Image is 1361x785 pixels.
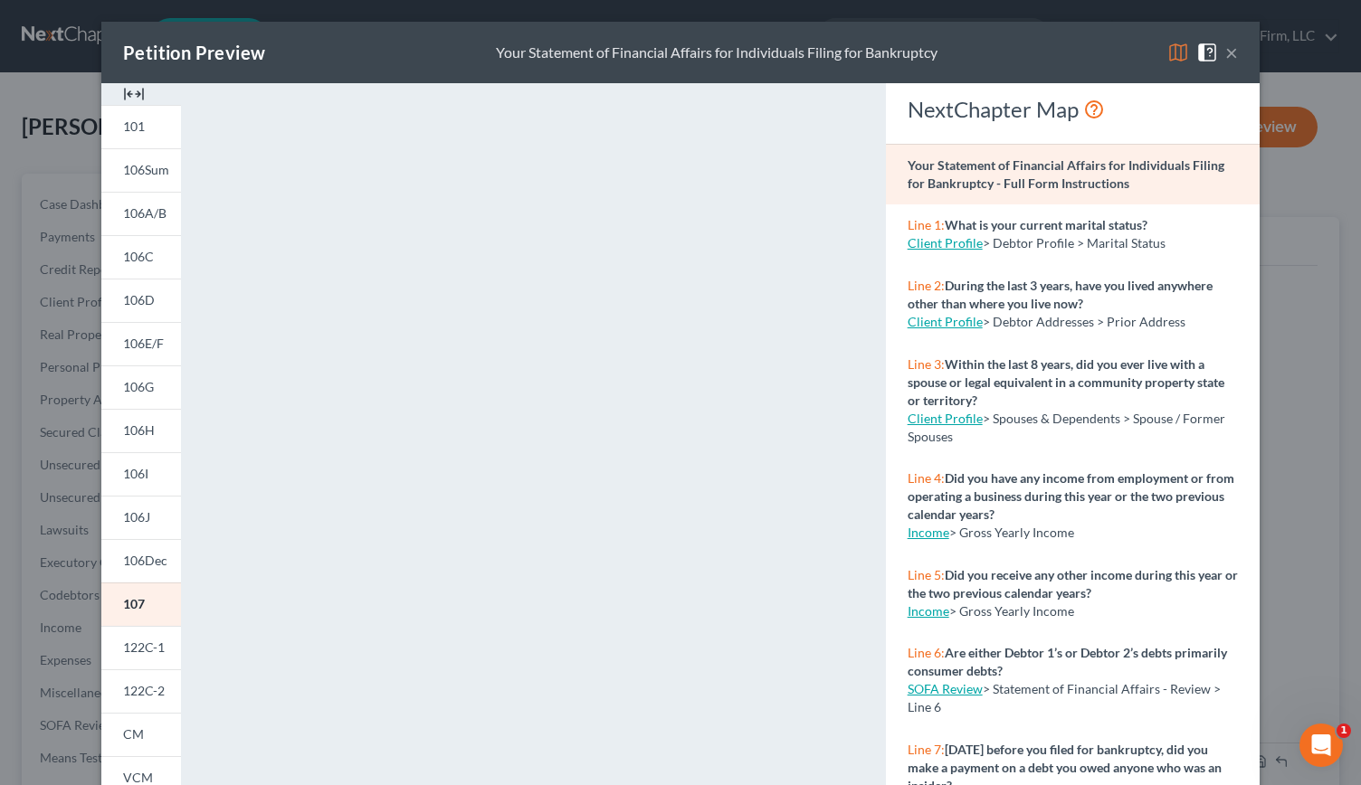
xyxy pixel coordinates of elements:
a: 122C-2 [101,669,181,713]
b: [DATE], [135,154,188,168]
span: 122C-2 [123,683,165,698]
a: 106Dec [101,539,181,582]
span: Line 7: [908,742,945,757]
img: map-eea8200ae884c6f1103ae1953ef3d486a96c86aabb227e865a55264e3737af1f.svg [1167,42,1189,63]
a: 106Sum [101,148,181,192]
strong: Did you receive any other income during this year or the two previous calendar years? [908,567,1238,601]
a: 106J [101,496,181,539]
button: Home [283,7,318,42]
span: 106C [123,249,154,264]
div: NextChapter Map [908,95,1238,124]
div: In observance of the NextChapter team will be out of office on . Our team will be unavailable for... [29,153,282,277]
span: Line 6: [908,645,945,660]
strong: Your Statement of Financial Affairs for Individuals Filing for Bankruptcy - Full Form Instructions [908,157,1224,191]
span: 101 [123,118,145,134]
button: Emoji picker [28,592,43,607]
span: > Debtor Addresses > Prior Address [983,314,1185,329]
a: 106C [101,235,181,279]
div: We encourage you to use the to answer any questions and we will respond to any unanswered inquiri... [29,286,282,356]
button: go back [12,7,46,42]
span: 106J [123,509,150,525]
a: 106E/F [101,322,181,365]
a: 106I [101,452,181,496]
div: Your Statement of Financial Affairs for Individuals Filing for Bankruptcy [496,43,937,63]
span: VCM [123,770,153,785]
span: 106H [123,422,155,438]
strong: Are either Debtor 1’s or Debtor 2’s debts primarily consumer debts? [908,645,1227,678]
strong: During the last 3 years, have you lived anywhere other than where you live now? [908,278,1213,311]
a: Help Center [29,287,244,319]
span: 1 [1337,724,1351,738]
strong: Did you have any income from employment or from operating a business during this year or the two ... [908,470,1234,522]
b: [DATE] [44,189,92,203]
h1: [PERSON_NAME] [88,9,205,23]
span: 107 [123,596,145,611]
a: Client Profile [908,314,983,329]
a: 101 [101,105,181,148]
img: Profile image for Emma [52,10,81,39]
span: Line 4: [908,470,945,486]
span: 106A/B [123,205,167,221]
button: Start recording [115,592,129,607]
span: > Gross Yearly Income [949,603,1074,619]
span: 106Sum [123,162,169,177]
iframe: Intercom live chat [1299,724,1343,767]
span: 106G [123,379,154,394]
a: 106G [101,365,181,409]
span: Line 5: [908,567,945,582]
img: help-close-5ba153eb36485ed6c1ea00a893f15db1cb9b99d6cae46e1a8edb6c62d00a1a76.svg [1196,42,1218,63]
div: Emma says… [14,142,347,408]
a: 106D [101,279,181,322]
span: CM [123,726,144,742]
span: Line 2: [908,278,945,293]
span: 122C-1 [123,639,165,655]
textarea: Message… [15,554,347,585]
span: > Spouses & Dependents > Spouse / Former Spouses [908,411,1225,444]
span: Line 3: [908,356,945,372]
button: Send a message… [310,585,339,614]
a: 106A/B [101,192,181,235]
div: Close [318,7,350,40]
a: Client Profile [908,235,983,251]
button: × [1225,42,1238,63]
span: Line 1: [908,217,945,232]
strong: Within the last 8 years, did you ever live with a spouse or legal equivalent in a community prope... [908,356,1224,408]
span: 106E/F [123,336,164,351]
img: expand-e0f6d898513216a626fdd78e52531dac95497ffd26381d4c15ee2fc46db09dca.svg [123,83,145,105]
button: Upload attachment [86,592,100,607]
button: Gif picker [57,592,71,607]
a: CM [101,713,181,756]
b: [DATE] [44,260,92,275]
a: Income [908,525,949,540]
a: SOFA Review [908,681,983,696]
span: > Gross Yearly Income [949,525,1074,540]
div: Petition Preview [123,40,265,65]
span: > Debtor Profile > Marital Status [983,235,1166,251]
strong: What is your current marital status? [945,217,1147,232]
a: Income [908,603,949,619]
p: Active [DATE] [88,23,167,41]
div: In observance of[DATE],the NextChapter team will be out of office on[DATE]. Our team will be unav... [14,142,297,368]
div: [PERSON_NAME] • 4m ago [29,372,175,383]
span: > Statement of Financial Affairs - Review > Line 6 [908,681,1221,714]
span: 106D [123,292,155,307]
a: 106H [101,409,181,452]
span: 106Dec [123,553,167,568]
span: 106I [123,466,148,481]
a: Client Profile [908,411,983,426]
a: 107 [101,582,181,626]
a: 122C-1 [101,626,181,669]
